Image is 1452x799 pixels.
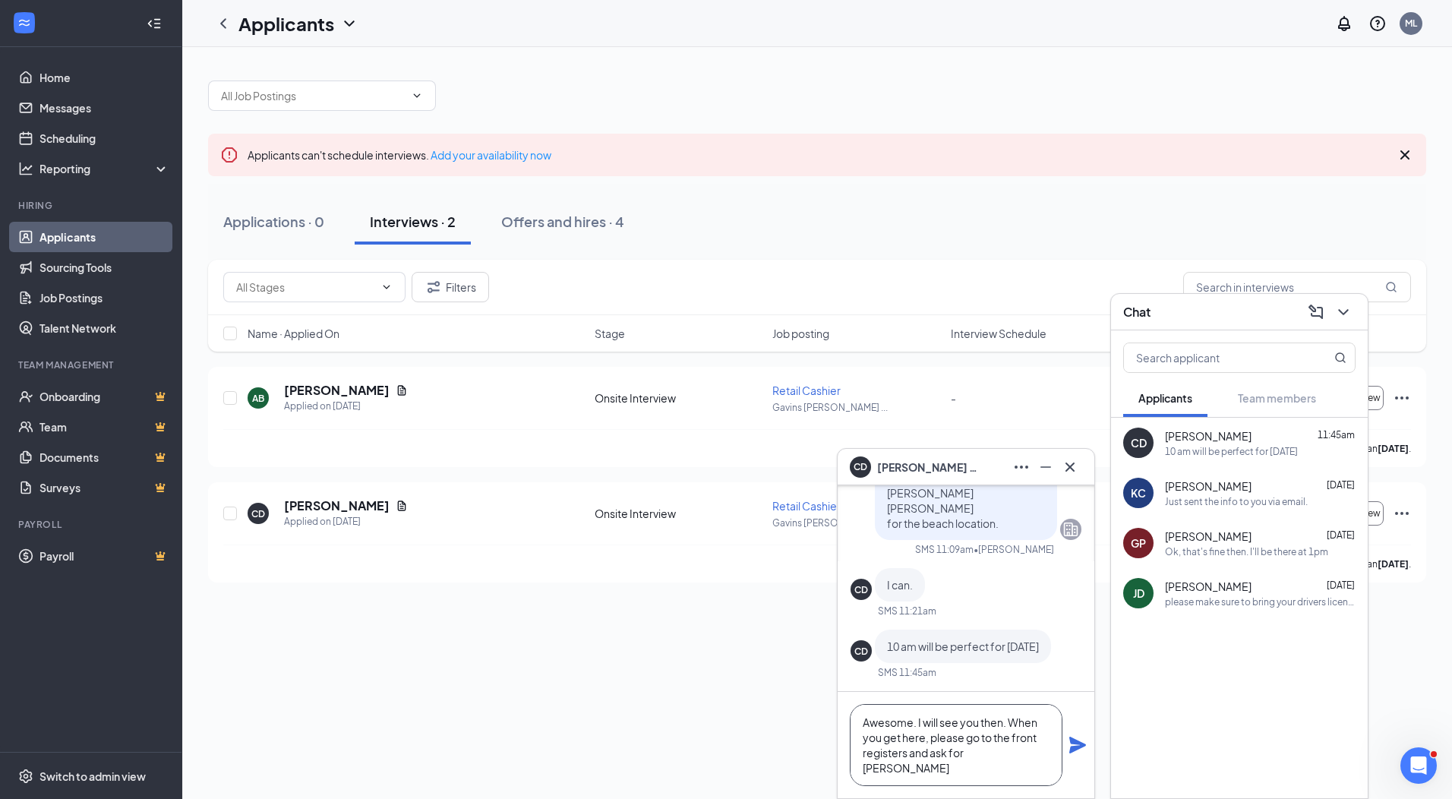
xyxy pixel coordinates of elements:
button: Minimize [1034,455,1058,479]
span: Applicants [1138,391,1192,405]
a: PayrollCrown [39,541,169,571]
svg: ComposeMessage [1307,303,1325,321]
div: Hiring [18,199,166,212]
svg: MagnifyingGlass [1385,281,1397,293]
p: Gavins [PERSON_NAME] ... [772,516,941,529]
div: SMS 11:09am [915,543,974,556]
b: [DATE] [1378,558,1409,570]
a: Job Postings [39,283,169,313]
div: Interviews · 2 [370,212,456,231]
svg: Document [396,384,408,396]
svg: Ellipses [1393,504,1411,523]
svg: Document [396,500,408,512]
h1: Applicants [238,11,334,36]
svg: Cross [1396,146,1414,164]
svg: ChevronLeft [214,14,232,33]
span: • [PERSON_NAME] [974,543,1054,556]
button: Filter Filters [412,272,489,302]
span: Applicants can't schedule interviews. [248,148,551,162]
div: SMS 11:45am [878,666,936,679]
div: Switch to admin view [39,769,146,784]
a: Add your availability now [431,148,551,162]
span: [DATE] [1327,529,1355,541]
svg: Plane [1068,736,1087,754]
div: Onsite Interview [595,390,763,406]
a: Scheduling [39,123,169,153]
svg: ChevronDown [340,14,358,33]
a: Talent Network [39,313,169,343]
svg: Filter [425,278,443,296]
span: [PERSON_NAME] [1165,529,1252,544]
div: ML [1405,17,1417,30]
svg: Notifications [1335,14,1353,33]
button: Ellipses [1009,455,1034,479]
span: Retail Cashier [772,499,841,513]
input: Search in interviews [1183,272,1411,302]
span: [DATE] [1327,479,1355,491]
div: CD [854,583,868,596]
svg: Company [1062,520,1080,538]
div: Reporting [39,161,170,176]
div: AB [252,392,264,405]
div: please make sure to bring your drivers license and social security card [1165,595,1356,608]
div: 10 am will be perfect for [DATE] [1165,445,1298,458]
div: JD [1133,586,1144,601]
span: [PERSON_NAME] [1165,478,1252,494]
svg: QuestionInfo [1368,14,1387,33]
input: Search applicant [1124,343,1304,372]
span: Job posting [772,326,829,341]
input: All Stages [236,279,374,295]
svg: Minimize [1037,458,1055,476]
div: CD [251,507,265,520]
svg: Ellipses [1012,458,1031,476]
button: ChevronDown [1331,300,1356,324]
h5: [PERSON_NAME] [284,382,390,399]
a: Home [39,62,169,93]
h5: [PERSON_NAME] [284,497,390,514]
input: All Job Postings [221,87,405,104]
span: I can. [887,578,913,592]
span: 11:45am [1318,429,1355,441]
span: - [951,391,956,405]
svg: MagnifyingGlass [1334,352,1346,364]
iframe: Intercom live chat [1400,747,1437,784]
div: SMS 11:21am [878,605,936,617]
span: Stage [595,326,625,341]
div: Team Management [18,358,166,371]
div: CD [854,645,868,658]
svg: WorkstreamLogo [17,15,32,30]
svg: Settings [18,769,33,784]
span: Team members [1238,391,1316,405]
span: [PERSON_NAME] DeArmond [877,459,983,475]
h3: Chat [1123,304,1151,321]
svg: ChevronDown [380,281,393,293]
a: Messages [39,93,169,123]
a: SurveysCrown [39,472,169,503]
div: Onsite Interview [595,506,763,521]
button: ComposeMessage [1304,300,1328,324]
a: Sourcing Tools [39,252,169,283]
svg: Analysis [18,161,33,176]
svg: Error [220,146,238,164]
span: [PERSON_NAME] [1165,579,1252,594]
svg: ChevronDown [411,90,423,102]
button: Cross [1058,455,1082,479]
a: TeamCrown [39,412,169,442]
span: [DATE] [1327,580,1355,591]
div: Applied on [DATE] [284,514,408,529]
p: Gavins [PERSON_NAME] ... [772,401,941,414]
b: [DATE] [1378,443,1409,454]
div: Payroll [18,518,166,531]
svg: Collapse [147,16,162,31]
div: Ok, that's fine then. I'll be there at 1pm [1165,545,1328,558]
span: Name · Applied On [248,326,339,341]
svg: Ellipses [1393,389,1411,407]
svg: ChevronDown [1334,303,1353,321]
div: Just sent the info to you via email. [1165,495,1308,508]
a: OnboardingCrown [39,381,169,412]
span: Interview Schedule [951,326,1046,341]
div: CD [1131,435,1147,450]
div: Applied on [DATE] [284,399,408,414]
a: DocumentsCrown [39,442,169,472]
